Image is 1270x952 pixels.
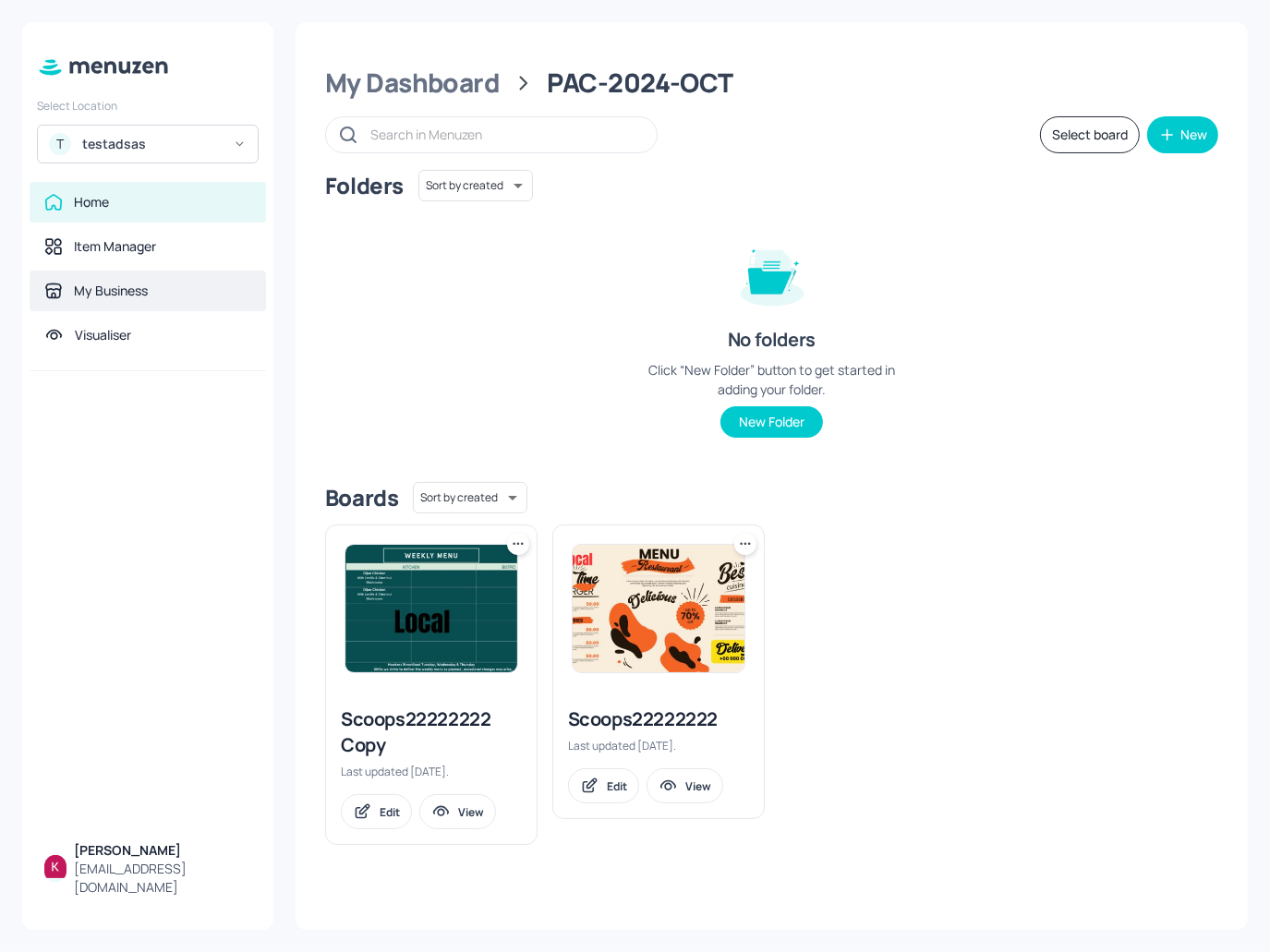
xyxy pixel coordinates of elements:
img: 2025-09-25-17588201465951wyz1vzf1l7.jpeg [573,545,744,672]
img: folder-empty [726,227,818,319]
div: [EMAIL_ADDRESS][DOMAIN_NAME] [74,860,251,897]
div: Folders [325,171,404,200]
div: Sort by created [418,167,533,204]
div: Home [74,193,109,211]
div: New [1180,128,1207,141]
div: Visualiser [75,326,131,344]
div: View [685,778,711,794]
div: [PERSON_NAME] [74,841,251,860]
img: ALm5wu0uMJs5_eqw6oihenv1OotFdBXgP3vgpp2z_jxl=s96-c [44,855,67,877]
div: Click “New Folder” button to get started in adding your folder. [634,360,911,399]
div: Edit [607,778,627,794]
input: Search in Menuzen [370,121,638,148]
button: Select board [1040,116,1140,153]
div: No folders [728,327,816,353]
img: 2025-09-25-1758820145116w7wx8ux2t3.jpeg [345,545,517,672]
div: Select Location [37,98,259,114]
div: Item Manager [74,237,156,256]
div: Boards [325,483,398,512]
div: Scoops22222222 Copy [341,706,522,758]
div: testadsas [82,135,222,153]
div: PAC-2024-OCT [548,66,733,100]
div: Sort by created [413,479,527,516]
button: New [1147,116,1218,153]
div: Scoops22222222 [568,706,749,732]
div: My Business [74,282,148,300]
div: Last updated [DATE]. [568,738,749,753]
div: Last updated [DATE]. [341,764,522,779]
div: T [49,133,71,155]
div: View [458,804,484,820]
div: My Dashboard [325,66,500,100]
button: New Folder [720,406,823,438]
div: Edit [380,804,400,820]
